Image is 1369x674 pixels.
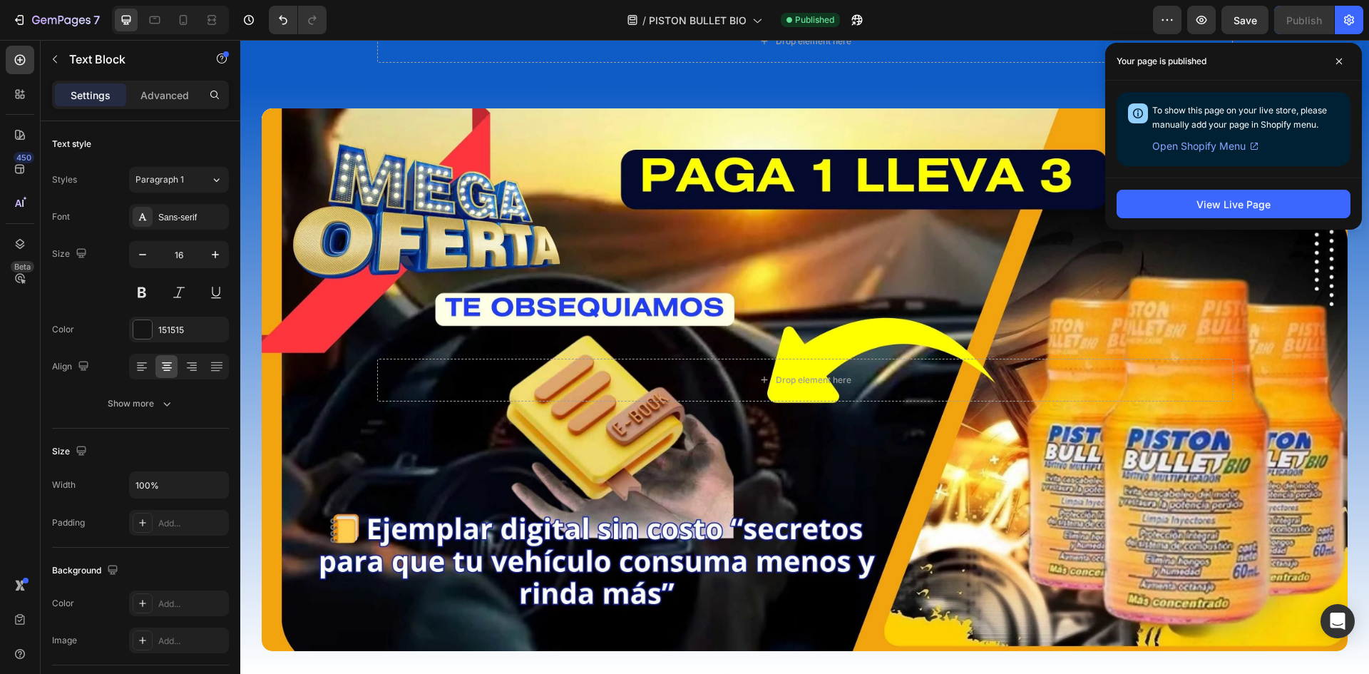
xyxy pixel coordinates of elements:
div: Color [52,597,74,610]
button: Publish [1274,6,1334,34]
div: Show more [108,397,174,411]
div: Undo/Redo [269,6,327,34]
p: Advanced [140,88,189,103]
span: Open Shopify Menu [1152,138,1246,155]
span: Save [1234,14,1257,26]
span: / [642,13,646,28]
div: Font [52,210,70,223]
p: Text Block [69,51,190,68]
div: Sans-serif [158,211,225,224]
div: Padding [52,516,85,529]
div: Add... [158,598,225,611]
p: Your page is published [1117,54,1206,68]
div: Text style [52,138,91,150]
span: Paragraph 1 [135,173,184,186]
div: Width [52,479,76,491]
div: 450 [14,152,34,163]
div: Beta [11,261,34,272]
div: Background [52,561,121,581]
div: View Live Page [1196,197,1271,212]
div: Background Image [21,68,1107,612]
div: Drop element here [535,335,611,346]
div: 151515 [158,324,225,337]
input: Auto [130,472,228,498]
div: Color [52,323,74,336]
div: Size [52,442,90,461]
button: View Live Page [1117,190,1350,218]
button: Save [1221,6,1268,34]
span: Published [795,14,834,26]
div: Align [52,357,92,377]
div: Styles [52,173,77,186]
div: Image [52,634,77,647]
p: 7 [93,11,100,29]
div: Publish [1286,13,1322,28]
div: Open Intercom Messenger [1321,604,1355,638]
p: Settings [71,88,111,103]
button: Show more [52,391,229,417]
span: PISTON BULLET BIO [649,13,747,28]
div: Add... [158,635,225,648]
div: Add... [158,517,225,530]
div: Size [52,245,90,264]
iframe: Design area [240,40,1369,674]
button: 7 [6,6,106,34]
button: Paragraph 1 [129,167,229,193]
span: To show this page on your live store, please manually add your page in Shopify menu. [1152,105,1327,130]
